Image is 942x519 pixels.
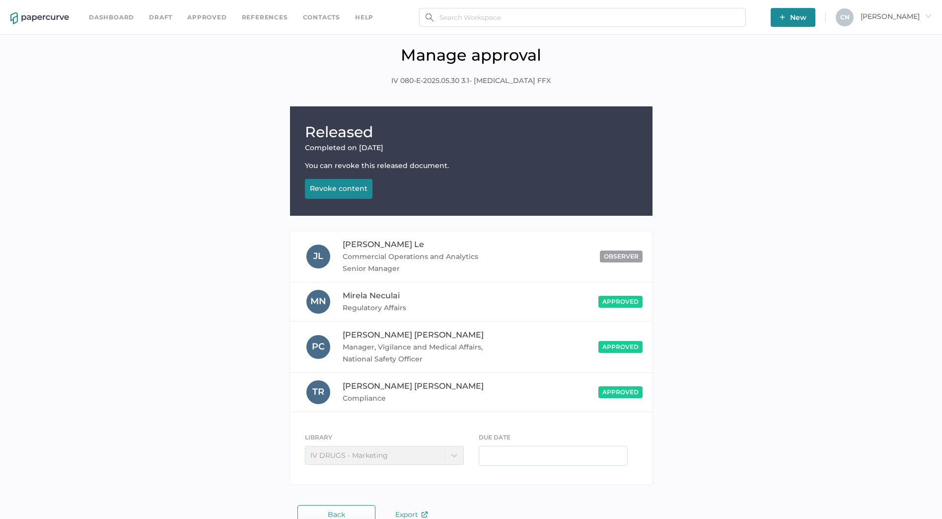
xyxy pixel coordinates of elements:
[310,296,326,307] span: M N
[305,143,638,152] div: Completed on [DATE]
[343,330,484,340] span: [PERSON_NAME] [PERSON_NAME]
[343,392,493,404] span: Compliance
[343,291,400,300] span: Mirela Neculai
[343,240,424,249] span: [PERSON_NAME] Le
[310,184,367,193] div: Revoke content
[391,76,551,86] span: IV 080-E-2025.05.30 3.1- [MEDICAL_DATA] FFX
[426,13,434,21] img: search.bf03fe8b.svg
[343,381,484,391] span: [PERSON_NAME] [PERSON_NAME]
[343,302,493,314] span: Regulatory Affairs
[305,179,372,199] button: Revoke content
[305,121,638,143] h1: Released
[771,8,815,27] button: New
[312,341,325,352] span: P C
[149,12,172,23] a: Draft
[305,161,638,170] div: You can revoke this released document.
[10,12,69,24] img: papercurve-logo-colour.7244d18c.svg
[422,512,428,518] img: external-link-icon.7ec190a1.svg
[355,12,373,23] div: help
[861,12,932,21] span: [PERSON_NAME]
[343,341,493,365] span: Manager, Vigilance and Medical Affairs, National Safety Officer
[305,433,332,441] span: LIBRARY
[602,388,639,396] span: approved
[313,251,323,261] span: J L
[780,8,806,27] span: New
[479,433,510,441] span: DUE DATE
[303,12,340,23] a: Contacts
[312,386,324,397] span: T R
[187,12,226,23] a: Approved
[602,343,639,350] span: approved
[242,12,288,23] a: References
[840,13,850,21] span: C N
[89,12,134,23] a: Dashboard
[925,12,932,19] i: arrow_right
[602,298,639,305] span: approved
[780,14,785,20] img: plus-white.e19ec114.svg
[7,45,935,65] h1: Manage approval
[419,8,746,27] input: Search Workspace
[604,253,639,260] span: observer
[343,251,493,274] span: Commercial Operations and Analytics Senior Manager
[328,511,345,519] span: Back
[395,510,428,519] span: Export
